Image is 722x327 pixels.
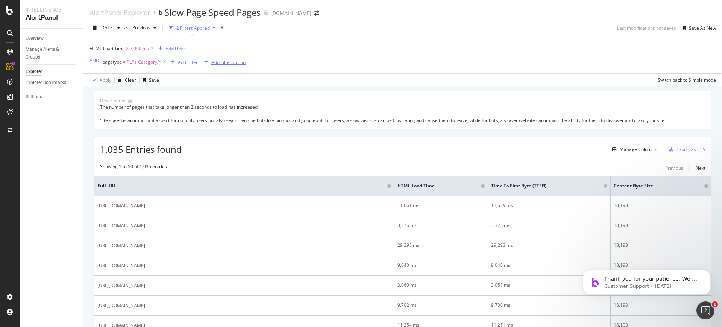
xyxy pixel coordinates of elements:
[26,46,78,61] a: Manage Alerts & Groups
[397,302,485,309] div: 9,702 ms
[491,242,607,249] div: 29,293 ms
[620,146,657,152] div: Manage Columns
[149,77,159,83] div: Save
[314,11,319,16] div: arrow-right-arrow-left
[130,43,149,54] span: 2,000 ms
[100,104,705,123] div: The number of pages that take longer than 2 seconds to load has increased. Site speed is an impor...
[397,202,485,209] div: 11,661 ms
[97,282,145,289] span: [URL][DOMAIN_NAME]
[665,165,683,171] div: Previous
[165,46,185,52] div: Add Filter
[100,163,167,172] div: Showing 1 to 50 of 1,035 entries
[609,145,657,154] button: Manage Columns
[168,58,198,67] button: Add Filter
[164,6,261,19] div: Slow Page Speed Pages
[491,282,607,289] div: 3,058 ms
[26,93,42,101] div: Settings
[614,183,693,189] span: Content Byte Size
[140,74,159,86] button: Save
[155,44,185,53] button: Add Filter
[26,68,78,76] a: Explorer
[26,6,77,14] div: Intelligence
[491,202,607,209] div: 11,659 ms
[696,301,714,319] iframe: Intercom live chat
[617,25,676,31] div: Last modifications not saved
[491,183,592,189] span: Time To First Byte (TTFB)
[26,79,66,87] div: Explorer Bookmarks
[89,57,99,64] button: AND
[26,68,42,76] div: Explorer
[658,77,716,83] div: Switch back to Simple mode
[614,202,708,209] div: 18,193
[89,74,111,86] button: Apply
[397,262,485,269] div: 9,043 ms
[123,59,126,65] span: =
[26,35,44,43] div: Overview
[100,24,114,31] span: 2025 Sep. 30th
[491,262,607,269] div: 9,040 ms
[89,8,150,17] a: AlertPanel Explorer
[176,25,210,31] div: 2 Filters Applied
[26,46,71,61] div: Manage Alerts & Groups
[666,143,705,155] button: Export as CSV
[680,22,716,34] button: Save As New
[614,242,708,249] div: 18,193
[26,14,77,22] div: AlertPanel
[129,22,159,34] button: Previous
[127,57,161,67] span: PLPs-Category/*
[491,302,607,309] div: 9,700 ms
[219,24,225,32] div: times
[491,222,607,229] div: 3,375 ms
[97,302,145,309] span: [URL][DOMAIN_NAME]
[201,58,246,67] button: Add Filter Group
[397,282,485,289] div: 3,060 ms
[712,301,718,307] span: 1
[97,183,376,189] span: Full URL
[689,25,716,31] div: Save As New
[97,262,145,269] span: [URL][DOMAIN_NAME]
[97,222,145,230] span: [URL][DOMAIN_NAME]
[614,222,708,229] div: 18,193
[100,143,182,155] span: 1,035 Entries found
[102,59,122,65] span: pagetype
[97,242,145,249] span: [URL][DOMAIN_NAME]
[100,77,111,83] div: Apply
[696,163,705,172] button: Next
[655,74,716,86] button: Switch back to Simple mode
[125,77,136,83] div: Clear
[676,146,705,152] div: Export as CSV
[123,24,129,30] span: vs
[115,74,136,86] button: Clear
[572,254,722,307] iframe: Intercom notifications message
[97,202,145,210] span: [URL][DOMAIN_NAME]
[271,9,311,17] div: [DOMAIN_NAME]
[397,242,485,249] div: 29,295 ms
[166,22,219,34] button: 2 Filters Applied
[26,79,78,87] a: Explorer Bookmarks
[126,45,129,52] span: >
[397,183,470,189] span: HTML Load Time
[665,163,683,172] button: Previous
[26,35,78,43] a: Overview
[89,22,123,34] button: [DATE]
[26,93,78,101] a: Settings
[129,24,150,31] span: Previous
[696,165,705,171] div: Next
[397,222,485,229] div: 3,376 ms
[178,59,198,65] div: Add Filter
[89,45,125,52] span: HTML Load Time
[100,97,125,104] div: Description:
[211,59,246,65] div: Add Filter Group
